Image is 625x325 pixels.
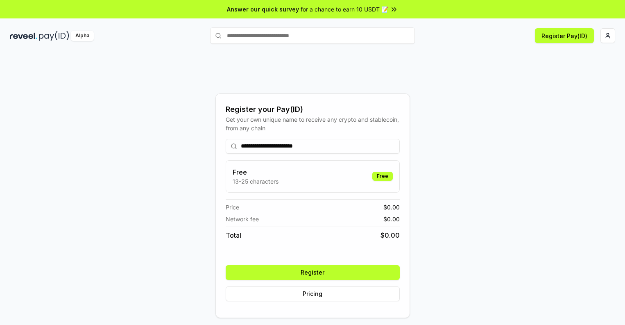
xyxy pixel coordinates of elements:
[383,203,400,211] span: $ 0.00
[301,5,388,14] span: for a chance to earn 10 USDT 📝
[372,172,393,181] div: Free
[227,5,299,14] span: Answer our quick survey
[71,31,94,41] div: Alpha
[226,265,400,280] button: Register
[226,203,239,211] span: Price
[226,115,400,132] div: Get your own unique name to receive any crypto and stablecoin, from any chain
[233,167,279,177] h3: Free
[39,31,69,41] img: pay_id
[226,215,259,223] span: Network fee
[226,286,400,301] button: Pricing
[383,215,400,223] span: $ 0.00
[535,28,594,43] button: Register Pay(ID)
[10,31,37,41] img: reveel_dark
[226,230,241,240] span: Total
[380,230,400,240] span: $ 0.00
[233,177,279,186] p: 13-25 characters
[226,104,400,115] div: Register your Pay(ID)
